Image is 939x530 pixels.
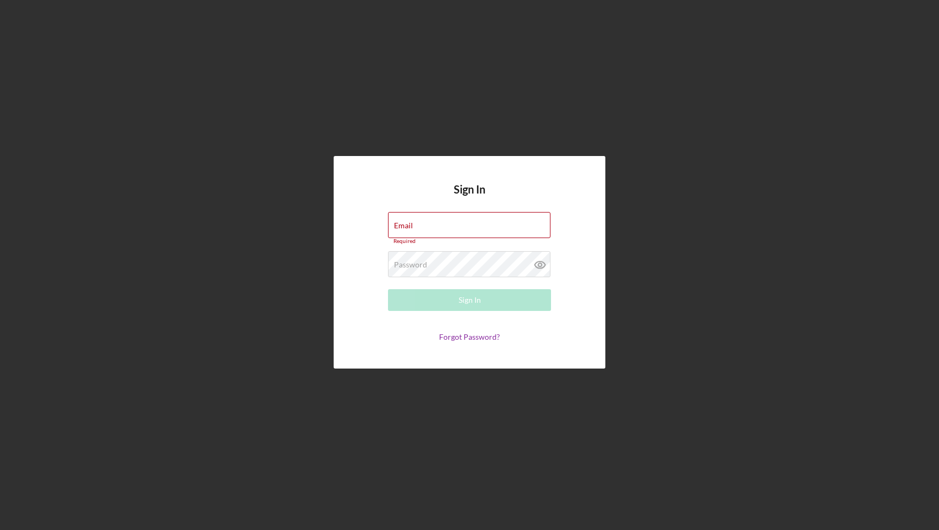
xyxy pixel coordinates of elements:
a: Forgot Password? [439,332,500,341]
label: Email [394,221,413,230]
h4: Sign In [454,183,485,212]
div: Sign In [459,289,481,311]
div: Required [388,238,551,245]
label: Password [394,260,427,269]
button: Sign In [388,289,551,311]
